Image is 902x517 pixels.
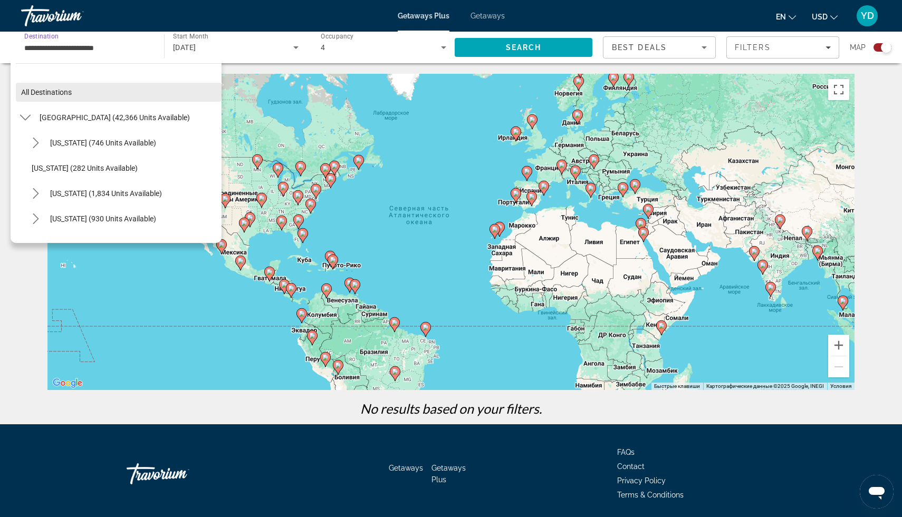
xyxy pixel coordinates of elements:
button: Search [455,38,592,57]
button: User Menu [853,5,881,27]
span: [US_STATE] (1,834 units available) [50,189,162,198]
button: Select destination: Colorado (930 units available) [45,209,161,228]
span: [US_STATE] (282 units available) [32,164,138,172]
a: Getaways [471,12,505,20]
button: Select destination: Connecticut (29 units available) [26,235,222,253]
span: Search [506,43,542,52]
span: [US_STATE] (746 units available) [50,139,156,147]
button: Увеличить [828,335,849,356]
span: Картографические данные ©2025 Google, INEGI [706,383,824,389]
button: Select destination: California (1,834 units available) [45,184,167,203]
span: Map [850,40,866,55]
button: Select destination: Arkansas (282 units available) [26,159,222,178]
span: [GEOGRAPHIC_DATA] (42,366 units available) [40,113,190,122]
a: Getaways Plus [398,12,449,20]
a: Условия (ссылка откроется в новой вкладке) [830,383,851,389]
button: Change currency [812,9,838,24]
a: Terms & Conditions [617,491,684,499]
span: [DATE] [173,43,196,52]
a: Travorium [21,2,127,30]
a: Getaways Plus [431,464,466,484]
span: Occupancy [321,33,354,40]
span: Filters [735,43,771,52]
a: Contact [617,462,645,471]
div: Destination options [11,58,222,243]
a: Go Home [127,458,232,490]
button: Уменьшить [828,356,849,377]
button: Toggle United States (42,366 units available) submenu [16,109,34,127]
span: YD [861,11,874,21]
button: Select destination: All destinations [16,83,222,102]
span: Best Deals [612,43,667,52]
span: en [776,13,786,21]
span: Start Month [173,33,208,40]
p: No results based on your filters. [42,401,860,416]
button: Быстрые клавиши [654,383,700,390]
a: FAQs [617,448,635,456]
input: Select destination [24,42,150,54]
button: Toggle California (1,834 units available) submenu [26,184,45,203]
button: Включить полноэкранный режим [828,79,849,100]
span: [US_STATE] (930 units available) [50,214,156,223]
a: Privacy Policy [617,476,666,485]
mat-select: Sort by [612,41,707,54]
button: Filters [726,36,839,58]
img: Google [50,376,85,390]
button: Change language [776,9,796,24]
a: Открыть эту область в Google Картах (в новом окне) [50,376,85,390]
iframe: Кнопка запуска окна обмена сообщениями [860,475,894,509]
span: Destination [24,32,59,40]
button: Toggle Colorado (930 units available) submenu [26,210,45,228]
span: 4 [321,43,325,52]
button: Toggle Arizona (746 units available) submenu [26,134,45,152]
span: USD [812,13,828,21]
span: All destinations [21,88,72,96]
button: Select destination: United States (42,366 units available) [34,108,195,127]
button: Select destination: Arizona (746 units available) [45,133,161,152]
a: Getaways [389,464,423,472]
